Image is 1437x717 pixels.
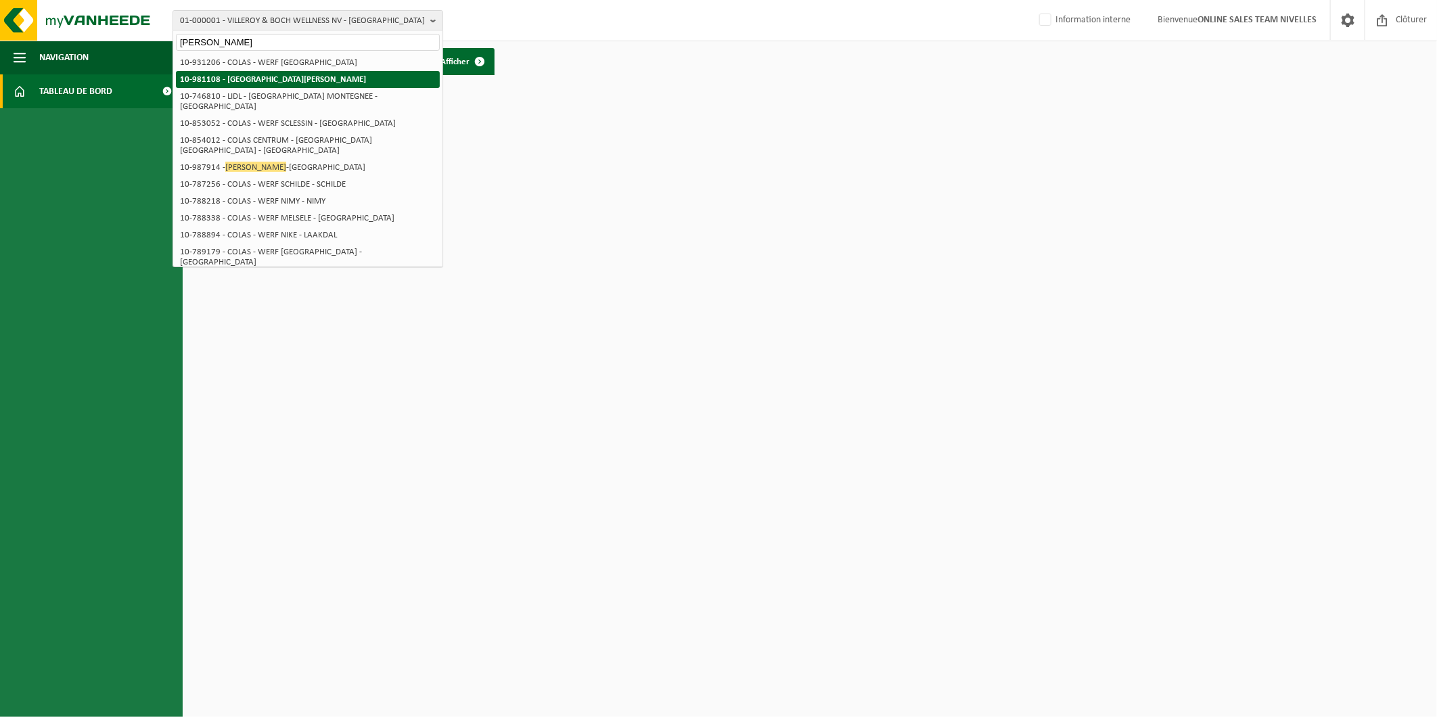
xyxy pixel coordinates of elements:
li: 10-788218 - COLAS - WERF NIMY - NIMY [176,193,440,210]
li: 10-853052 - COLAS - WERF SCLESSIN - [GEOGRAPHIC_DATA] [176,115,440,132]
li: 10-987914 - -[GEOGRAPHIC_DATA] [176,159,440,176]
span: Tableau de bord [39,74,112,108]
button: 01-000001 - VILLEROY & BOCH WELLNESS NV - [GEOGRAPHIC_DATA] [173,10,443,30]
li: 10-788338 - COLAS - WERF MELSELE - [GEOGRAPHIC_DATA] [176,210,440,227]
span: Afficher [440,57,470,66]
li: 10-788894 - COLAS - WERF NIKE - LAAKDAL [176,227,440,244]
a: Afficher [430,48,493,75]
input: Chercher des succursales liées [176,34,440,51]
li: 10-931206 - COLAS - WERF [GEOGRAPHIC_DATA] [176,54,440,71]
span: 01-000001 - VILLEROY & BOCH WELLNESS NV - [GEOGRAPHIC_DATA] [180,11,425,31]
label: Information interne [1036,10,1131,30]
li: 10-854012 - COLAS CENTRUM - [GEOGRAPHIC_DATA] [GEOGRAPHIC_DATA] - [GEOGRAPHIC_DATA] [176,132,440,159]
span: [PERSON_NAME] [225,162,286,172]
strong: 10-981108 - [GEOGRAPHIC_DATA][PERSON_NAME] [180,75,366,84]
li: 10-787256 - COLAS - WERF SCHILDE - SCHILDE [176,176,440,193]
span: Navigation [39,41,89,74]
li: 10-746810 - LIDL - [GEOGRAPHIC_DATA] MONTEGNEE - [GEOGRAPHIC_DATA] [176,88,440,115]
strong: ONLINE SALES TEAM NIVELLES [1197,15,1317,25]
li: 10-789179 - COLAS - WERF [GEOGRAPHIC_DATA] - [GEOGRAPHIC_DATA] [176,244,440,271]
